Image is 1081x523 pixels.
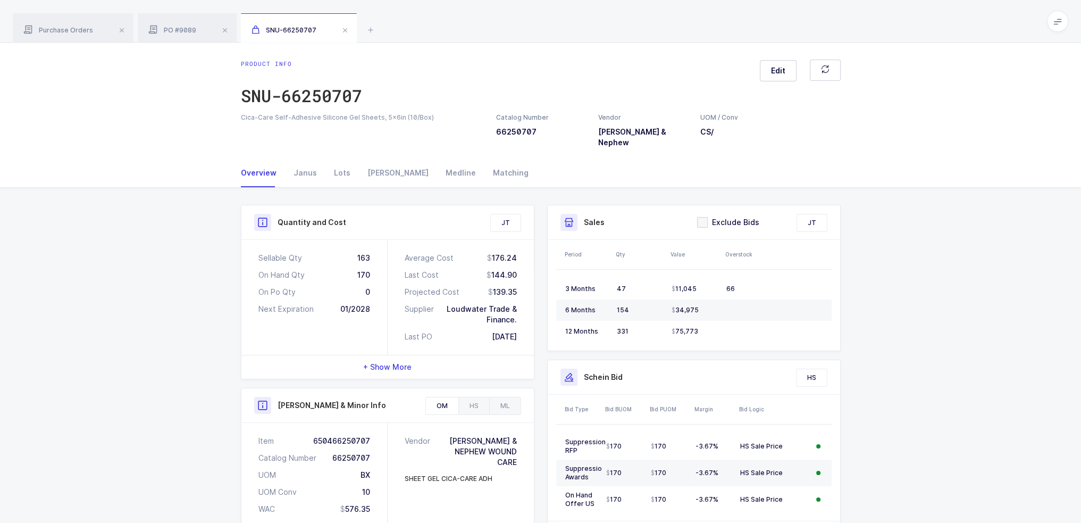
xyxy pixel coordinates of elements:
div: JT [797,214,827,231]
h3: Quantity and Cost [278,217,346,228]
div: 576.35 [340,504,370,514]
div: HS [797,369,827,386]
div: HS Sale Price [740,442,806,451]
span: 47 [617,285,626,293]
span: 170 [651,495,666,504]
span: Purchase Orders [23,26,93,34]
div: On Po Qty [258,287,296,297]
div: Overview [241,159,285,187]
span: 331 [617,327,629,335]
div: 139.35 [488,287,517,297]
span: Exclude Bids [708,217,759,227]
div: Bid Type [565,405,599,413]
div: Next Expiration [258,304,314,314]
span: -3.67% [695,495,718,503]
div: Supplier [405,304,434,325]
span: / [711,127,714,136]
div: Lots [325,159,359,187]
div: [PERSON_NAME] & NEPHEW WOUND CARE [434,436,517,468]
div: 144.90 [487,270,517,280]
div: OM [426,397,458,414]
div: [DATE] [492,331,517,342]
div: Value [671,250,719,259]
div: Cica-Care Self-Adhesive Silicone Gel Sheets, 5x6in (10/Box) [241,113,483,122]
div: Projected Cost [405,287,459,297]
div: Loudwater Trade & Finance. [434,304,517,325]
button: Edit [760,60,797,81]
div: On Hand Qty [258,270,305,280]
div: Vendor [405,436,434,468]
span: 11,045 [672,285,697,293]
h3: Sales [584,217,605,228]
div: Bid PUOM [650,405,688,413]
div: WAC [258,504,275,514]
div: [PERSON_NAME] [359,159,437,187]
span: PO #9089 [148,26,196,34]
h3: CS [700,127,739,137]
div: Margin [694,405,733,413]
span: 154 [617,306,629,314]
h3: [PERSON_NAME] & Minor Info [278,400,386,411]
div: UOM / Conv [700,113,739,122]
div: ML [489,397,521,414]
h3: Schein Bid [584,372,623,383]
div: HS [458,397,489,414]
div: Janus [285,159,325,187]
span: Edit [771,65,785,76]
div: Product info [241,60,362,68]
div: HS Sale Price [740,495,806,504]
div: Medline [437,159,484,187]
div: Bid Logic [739,405,807,413]
div: + Show More [241,355,534,379]
div: Suppression RFP [565,438,598,455]
div: UOM [258,470,276,480]
div: 3 Months [565,285,608,293]
div: 170 [357,270,370,280]
div: SHEET GEL CICA-CARE ADH [405,474,492,484]
div: Bid BUOM [605,405,643,413]
div: Last Cost [405,270,439,280]
div: Period [565,250,609,259]
div: HS Sale Price [740,469,806,477]
div: Sellable Qty [258,253,302,263]
div: Vendor [598,113,688,122]
div: 0 [365,287,370,297]
span: SNU-66250707 [252,26,316,34]
span: -3.67% [695,469,718,477]
div: 176.24 [487,253,517,263]
span: 170 [606,495,622,504]
div: 66 [726,285,773,293]
div: 01/2028 [340,304,370,314]
div: JT [491,214,521,231]
div: 163 [357,253,370,263]
span: 170 [606,469,622,477]
div: Overstock [725,250,774,259]
span: 34,975 [672,306,699,314]
div: 10 [362,487,370,497]
div: Last PO [405,331,432,342]
div: 6 Months [565,306,608,314]
div: Matching [484,159,529,187]
h3: [PERSON_NAME] & Nephew [598,127,688,148]
div: Qty [616,250,664,259]
div: UOM Conv [258,487,297,497]
span: 170 [606,442,622,451]
div: Average Cost [405,253,454,263]
div: 12 Months [565,327,608,336]
span: -3.67% [695,442,718,450]
span: + Show More [363,362,412,372]
div: BX [361,470,370,480]
span: 170 [651,469,666,477]
div: Suppression Awards [565,464,598,482]
span: 75,773 [672,327,698,336]
span: 170 [651,442,666,451]
div: On Hand Offer US [565,491,598,508]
